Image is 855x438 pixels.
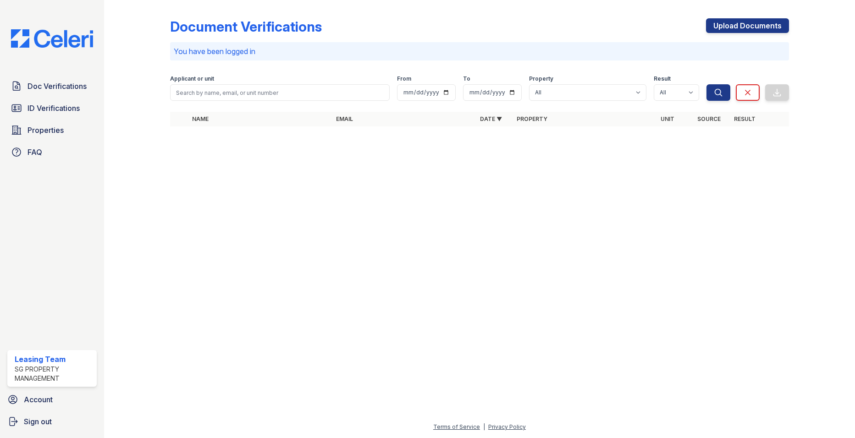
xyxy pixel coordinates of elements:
a: Source [697,115,721,122]
span: ID Verifications [28,103,80,114]
div: | [483,423,485,430]
div: Document Verifications [170,18,322,35]
a: Doc Verifications [7,77,97,95]
img: CE_Logo_Blue-a8612792a0a2168367f1c8372b55b34899dd931a85d93a1a3d3e32e68fde9ad4.png [4,29,100,48]
a: Unit [661,115,674,122]
span: Properties [28,125,64,136]
a: Properties [7,121,97,139]
a: Result [734,115,756,122]
a: ID Verifications [7,99,97,117]
span: Sign out [24,416,52,427]
label: Result [654,75,671,82]
a: Privacy Policy [488,423,526,430]
a: Date ▼ [480,115,502,122]
a: Name [192,115,209,122]
a: Sign out [4,412,100,431]
a: Email [336,115,353,122]
a: FAQ [7,143,97,161]
span: Account [24,394,53,405]
span: FAQ [28,147,42,158]
label: To [463,75,470,82]
label: From [397,75,411,82]
a: Account [4,390,100,409]
a: Terms of Service [433,423,480,430]
div: SG Property Management [15,365,93,383]
input: Search by name, email, or unit number [170,84,389,101]
span: Doc Verifications [28,81,87,92]
p: You have been logged in [174,46,785,57]
a: Upload Documents [706,18,789,33]
a: Property [517,115,547,122]
div: Leasing Team [15,354,93,365]
label: Property [529,75,553,82]
label: Applicant or unit [170,75,214,82]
